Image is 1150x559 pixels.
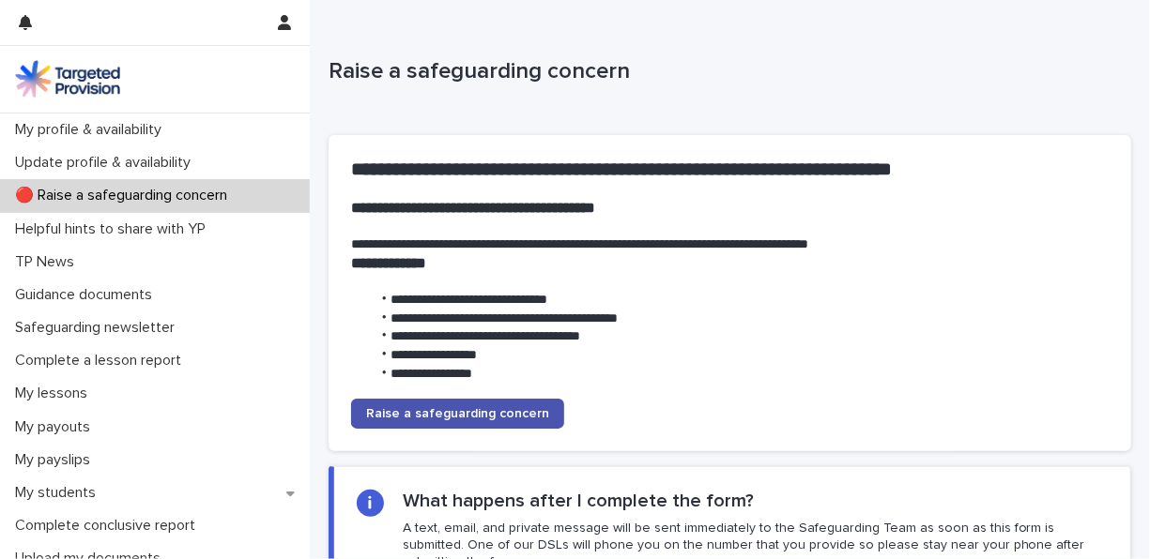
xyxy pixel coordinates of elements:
p: Complete a lesson report [8,352,196,370]
p: 🔴 Raise a safeguarding concern [8,187,242,204]
p: Safeguarding newsletter [8,319,190,337]
p: My payslips [8,451,105,469]
p: Raise a safeguarding concern [329,58,1124,85]
p: My lessons [8,385,102,402]
span: Raise a safeguarding concern [366,407,549,420]
p: Guidance documents [8,286,167,304]
p: Update profile & availability [8,154,206,172]
p: Helpful hints to share with YP [8,220,221,238]
a: Raise a safeguarding concern [351,399,564,429]
p: TP News [8,253,89,271]
p: My students [8,484,111,502]
p: My payouts [8,418,105,436]
h2: What happens after I complete the form? [403,490,754,512]
p: Complete conclusive report [8,517,210,535]
img: M5nRWzHhSzIhMunXDL62 [15,60,120,98]
p: My profile & availability [8,121,176,139]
